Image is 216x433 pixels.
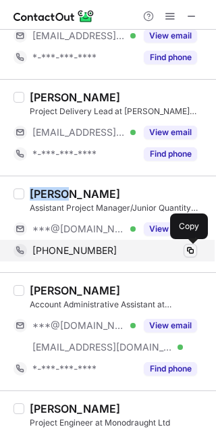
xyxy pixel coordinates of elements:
[144,222,197,236] button: Reveal Button
[30,417,208,429] div: Project Engineer at Monodraught Ltd
[32,30,126,42] span: [EMAIL_ADDRESS][DOMAIN_NAME]
[13,8,94,24] img: ContactOut v5.3.10
[30,202,208,214] div: Assistant Project Manager/Junior Quantity Surveyor at T [PERSON_NAME] & co Ltd
[32,223,126,235] span: ***@[DOMAIN_NAME]
[30,402,120,415] div: [PERSON_NAME]
[144,147,197,161] button: Reveal Button
[32,245,117,257] span: [PHONE_NUMBER]
[30,105,208,118] div: Project Delivery Lead at [PERSON_NAME] Environmental
[30,299,208,311] div: Account Administrative Assistant at [GEOGRAPHIC_DATA]
[30,187,120,201] div: [PERSON_NAME]
[144,319,197,332] button: Reveal Button
[144,126,197,139] button: Reveal Button
[30,91,120,104] div: [PERSON_NAME]
[32,341,173,353] span: [EMAIL_ADDRESS][DOMAIN_NAME]
[30,284,120,297] div: [PERSON_NAME]
[144,29,197,43] button: Reveal Button
[32,126,126,138] span: [EMAIL_ADDRESS][DOMAIN_NAME]
[144,362,197,376] button: Reveal Button
[32,320,126,332] span: ***@[DOMAIN_NAME]
[144,51,197,64] button: Reveal Button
